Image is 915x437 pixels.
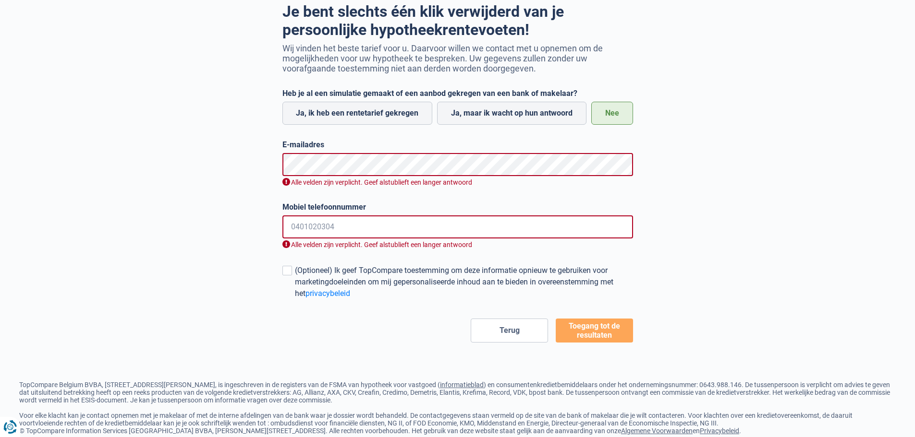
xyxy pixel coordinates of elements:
[305,289,350,298] a: privacybeleid
[282,202,633,212] label: Mobiel telefoonnummer
[591,102,633,125] label: Nee
[282,89,633,98] label: Heb je al een simulatie gemaakt of een aanbod gekregen van een bank of makelaar?
[282,240,633,249] div: Alle velden zijn verplicht. Geef alstublieft een langer antwoord
[621,427,693,435] a: Algemene Voorwaarden
[282,2,633,39] h1: Je bent slechts één klik verwijderd van je persoonlijke hypotheekrentevoeten!
[282,140,633,149] label: E-mailadres
[471,319,548,343] button: Terug
[282,43,633,73] p: Wij vinden het beste tarief voor u. Daarvoor willen we contact met u opnemen om de mogelijkheden ...
[440,381,484,389] a: informatieblad
[556,319,633,343] button: Toegang tot de resultaten
[437,102,586,125] label: Ja, maar ik wacht op hun antwoord
[282,215,633,238] input: 0401020304
[295,265,633,299] div: (Optioneel) Ik geef TopCompare toestemming om deze informatie opnieuw te gebruiken voor marketing...
[282,178,633,187] div: Alle velden zijn verplicht. Geef alstublieft een langer antwoord
[282,102,433,125] label: Ja, ik heb een rentetarief gekregen
[700,427,739,435] a: Privacybeleid
[2,369,3,369] img: Advertisement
